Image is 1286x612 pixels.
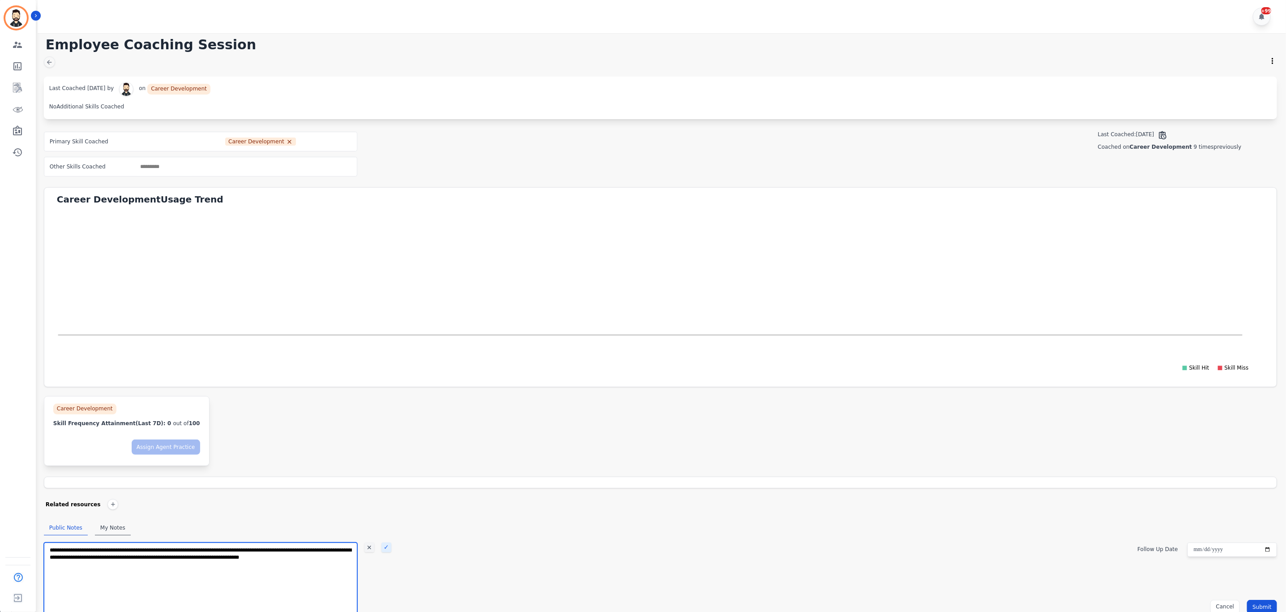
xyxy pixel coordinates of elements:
h1: Employee Coaching Session [46,37,256,53]
text: Skill Hit [1189,365,1209,371]
div: Career Development Usage Trend [57,193,1277,206]
div: Coached on 9 times previously [1098,143,1277,151]
div: Skill Frequency Attainment 0 100 [53,420,200,427]
button: Remove Career Development [286,138,293,145]
div: Career Development [53,404,116,414]
button: Assign Agent Practice [132,440,200,455]
div: +99 [1261,7,1271,14]
span: out of [173,420,189,427]
span: (Last 7D): [136,420,166,427]
div: Last Coached by on [49,82,1272,96]
ul: selected options [224,137,352,147]
div: Career Development [147,84,210,95]
ul: selected options [137,163,191,171]
img: avatar [119,82,133,96]
text: Skill Miss [1225,365,1249,371]
div: My Notes [95,521,131,535]
span: Career Development [1130,144,1192,150]
div: No Additional Skills Coached [49,100,124,114]
li: Career Development [225,138,296,146]
div: ✓ [382,543,391,552]
span: [DATE] [87,82,106,96]
div: + [107,499,118,510]
label: Follow Up Date [1138,546,1178,552]
div: Related resources [46,499,101,510]
div: Public Notes [44,521,88,535]
div: Last Coached: [DATE] [1098,131,1154,140]
div: ✕ [364,543,374,552]
div: Other Skills Coached [50,157,106,176]
div: Primary Skill Coached [50,132,108,151]
img: Bordered avatar [5,7,27,29]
